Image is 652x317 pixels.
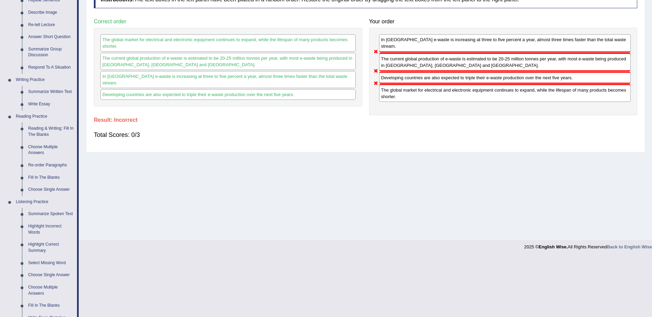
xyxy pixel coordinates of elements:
a: Choose Single Answer [25,269,77,281]
a: Choose Multiple Answers [25,141,77,159]
a: Choose Multiple Answers [25,281,77,300]
h4: Correct order [94,19,362,25]
h4: Result: [94,117,637,123]
div: Total Scores: 0/3 [94,127,637,143]
div: The current global production of e-waste is estimated to be 20-25 million tonnes per year, with m... [379,53,631,71]
a: Answer Short Question [25,31,77,43]
div: In [GEOGRAPHIC_DATA] e-waste is increasing at three to five percent a year, almost three times fa... [379,34,631,52]
a: Choose Single Answer [25,184,77,196]
a: Summarize Written Text [25,86,77,98]
a: Write Essay [25,98,77,110]
a: Reading Practice [13,110,77,123]
a: Listening Practice [13,196,77,208]
a: Respond To A Situation [25,61,77,74]
div: The global market for electrical and electronic equipment continues to expand, while the lifespan... [379,84,631,102]
a: Describe Image [25,7,77,19]
a: Fill In The Blanks [25,172,77,184]
strong: English Wise. [539,244,567,249]
div: The current global production of e-waste is estimated to be 20-25 million tonnes per year, with m... [100,53,356,70]
a: Select Missing Word [25,257,77,269]
div: In [GEOGRAPHIC_DATA] e-waste is increasing at three to five percent a year, almost three times fa... [100,71,356,88]
a: Re-tell Lecture [25,19,77,31]
a: Writing Practice [13,74,77,86]
h4: Your order [369,19,638,25]
a: Re-order Paragraphs [25,159,77,172]
a: Summarize Spoken Text [25,208,77,220]
div: 2025 © All Rights Reserved [524,240,652,250]
a: Highlight Incorrect Words [25,220,77,238]
a: Highlight Correct Summary [25,238,77,257]
a: Summarize Group Discussion [25,43,77,61]
a: Back to English Wise [607,244,652,249]
a: Reading & Writing: Fill In The Blanks [25,122,77,141]
div: Developing countries are also expected to triple their e-waste production over the next five years. [100,89,356,100]
a: Fill In The Blanks [25,300,77,312]
div: The global market for electrical and electronic equipment continues to expand, while the lifespan... [100,34,356,51]
div: Developing countries are also expected to triple their e-waste production over the next five years. [379,72,631,84]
